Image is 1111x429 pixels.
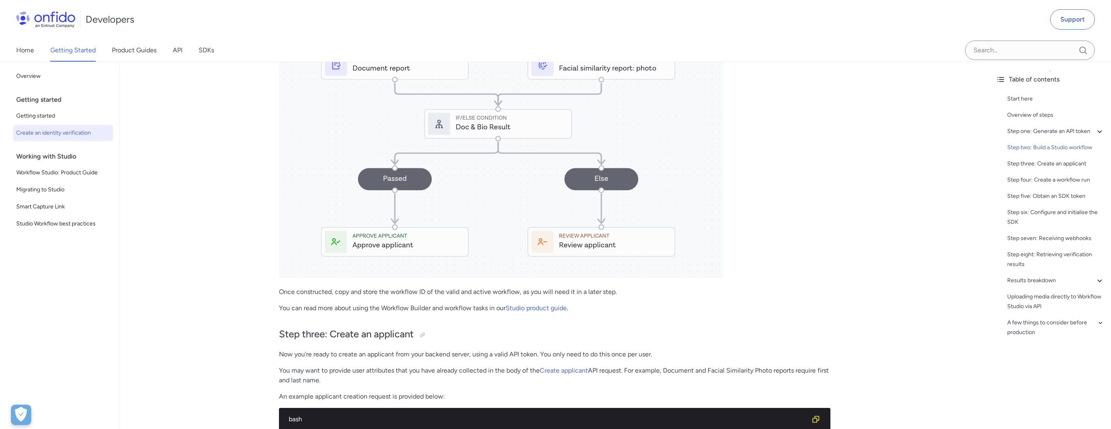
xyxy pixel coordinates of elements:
[16,148,116,165] div: Working with Studio
[16,92,116,108] div: Getting started
[50,39,96,62] a: Getting Started
[173,39,182,62] a: API
[1007,94,1105,104] a: Start here
[1007,250,1105,269] a: Step eight: Retrieving verification results
[1007,292,1105,311] a: Uploading media directly to Workflow Studio via API
[13,199,113,215] a: Smart Capture Link
[13,165,113,181] a: Workflow Studio: Product Guide
[1007,143,1105,152] a: Step two: Build a Studio workflow
[16,71,110,81] span: Overview
[16,11,75,28] img: Onfido Logo
[279,366,830,385] p: You may want to provide user attributes that you have already collected in the body of the API re...
[965,41,1095,60] input: Onfido search input field
[16,202,110,212] span: Smart Capture Link
[1007,127,1105,136] a: Step one: Generate an API token
[1007,234,1105,243] a: Step seven: Receiving webhooks
[199,39,214,62] a: SDKs
[506,304,567,312] a: Studio product guide
[996,75,1105,84] div: Table of contents
[540,367,588,374] a: Create applicant
[1007,110,1105,120] a: Overview of steps
[279,392,830,401] p: An example applicant creation request is provided below:
[16,128,110,138] span: Create an identity verification
[1007,276,1105,285] a: Results breakdown
[289,414,808,424] div: bash
[11,405,31,425] div: Cookie Preferences
[13,68,113,84] a: Overview
[279,328,830,341] h2: Step three: Create an applicant
[11,405,31,425] button: Open Preferences
[1007,208,1105,227] a: Step six: Configure and initialise the SDK
[16,168,110,178] span: Workflow Studio: Product Guide
[13,108,113,124] a: Getting started
[1007,191,1105,201] a: Step five: Obtain an SDK token
[13,182,113,198] a: Migrating to Studio
[16,185,110,195] span: Migrating to Studio
[16,111,110,121] span: Getting started
[279,303,830,313] p: You can read more about using the Workflow Builder and workflow tasks in our .
[1007,159,1105,169] a: Step three: Create an applicant
[86,13,134,26] h1: Developers
[1050,9,1095,30] a: Support
[1007,318,1105,337] a: A few things to consider before production
[16,39,34,62] a: Home
[13,216,113,232] a: Studio Workflow best practices
[16,219,110,229] span: Studio Workflow best practices
[279,350,830,359] p: Now you're ready to create an applicant from your backend server, using a valid API token. You on...
[13,125,113,141] a: Create an identity verification
[1007,175,1105,185] a: Step four: Create a workflow run
[279,287,830,297] p: Once constructed, copy and store the workflow ID of the valid and active workflow, as you will ne...
[808,411,824,427] button: Copy code snippet button
[112,39,157,62] a: Product Guides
